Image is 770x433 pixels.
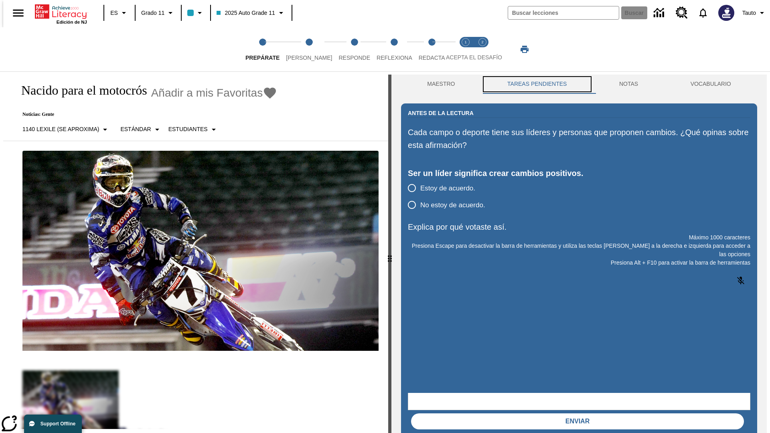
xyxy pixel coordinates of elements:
[24,415,82,433] button: Support Offline
[739,6,770,20] button: Perfil/Configuración
[332,27,377,71] button: Responde step 3 of 5
[718,5,734,21] img: Avatar
[731,271,750,290] button: Haga clic para activar la función de reconocimiento de voz
[408,167,750,180] div: Ser un líder significa crear cambios positivos.
[420,183,475,194] span: Estoy de acuerdo.
[35,3,87,24] div: Portada
[13,111,277,117] p: Noticias: Gente
[481,40,483,44] text: 2
[338,55,370,61] span: Responde
[454,27,477,71] button: Acepta el desafío lee step 1 of 2
[22,151,379,351] img: El corredor de motocrós James Stewart vuela por los aires en su motocicleta de montaña
[412,27,452,71] button: Redacta step 5 of 5
[117,122,165,137] button: Tipo de apoyo, Estándar
[141,9,164,17] span: Grado 11
[464,40,466,44] text: 1
[19,122,113,137] button: Seleccione Lexile, 1140 Lexile (Se aproxima)
[120,125,151,134] p: Estándar
[13,83,147,98] h1: Nacido para el motocrós
[420,200,485,210] span: No estoy de acuerdo.
[471,27,494,71] button: Acepta el desafío contesta step 2 of 2
[446,54,502,61] span: ACEPTA EL DESAFÍO
[742,9,756,17] span: Tauto
[408,109,474,117] h2: Antes de la lectura
[151,87,263,99] span: Añadir a mis Favoritas
[377,55,412,61] span: Reflexiona
[41,421,75,427] span: Support Offline
[6,1,30,25] button: Abrir el menú lateral
[280,27,338,71] button: Lee step 2 of 5
[213,6,289,20] button: Clase: 2025 Auto Grade 11, Selecciona una clase
[3,75,388,429] div: reading
[408,233,750,242] p: Máximo 1000 caracteres
[481,75,593,94] button: TAREAS PENDIENTES
[245,55,280,61] span: Prepárate
[401,75,757,94] div: Instructional Panel Tabs
[411,413,744,429] button: Enviar
[408,180,492,213] div: poll
[239,27,286,71] button: Prepárate step 1 of 5
[593,75,665,94] button: NOTAS
[151,86,278,100] button: Añadir a mis Favoritas - Nacido para el motocrós
[408,221,750,233] p: Explica por qué votaste así.
[3,6,117,14] body: Explica por qué votaste así. Máximo 1000 caracteres Presiona Alt + F10 para activar la barra de h...
[664,75,757,94] button: VOCABULARIO
[388,75,391,433] div: Pulsa la tecla de intro o la barra espaciadora y luego presiona las flechas de derecha e izquierd...
[649,2,671,24] a: Centro de información
[217,9,275,17] span: 2025 Auto Grade 11
[408,259,750,267] p: Presiona Alt + F10 para activar la barra de herramientas
[408,126,750,152] p: Cada campo o deporte tiene sus líderes y personas que proponen cambios. ¿Qué opinas sobre esta af...
[391,75,767,433] div: activity
[408,242,750,259] p: Presiona Escape para desactivar la barra de herramientas y utiliza las teclas [PERSON_NAME] a la ...
[419,55,445,61] span: Redacta
[57,20,87,24] span: Edición de NJ
[184,6,208,20] button: El color de la clase es azul claro. Cambiar el color de la clase.
[370,27,419,71] button: Reflexiona step 4 of 5
[508,6,619,19] input: Buscar campo
[110,9,118,17] span: ES
[693,2,713,23] a: Notificaciones
[138,6,178,20] button: Grado: Grado 11, Elige un grado
[401,75,481,94] button: Maestro
[22,125,99,134] p: 1140 Lexile (Se aproxima)
[107,6,132,20] button: Lenguaje: ES, Selecciona un idioma
[713,2,739,23] button: Escoja un nuevo avatar
[286,55,332,61] span: [PERSON_NAME]
[168,125,208,134] p: Estudiantes
[512,42,537,57] button: Imprimir
[165,122,222,137] button: Seleccionar estudiante
[671,2,693,24] a: Centro de recursos, Se abrirá en una pestaña nueva.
